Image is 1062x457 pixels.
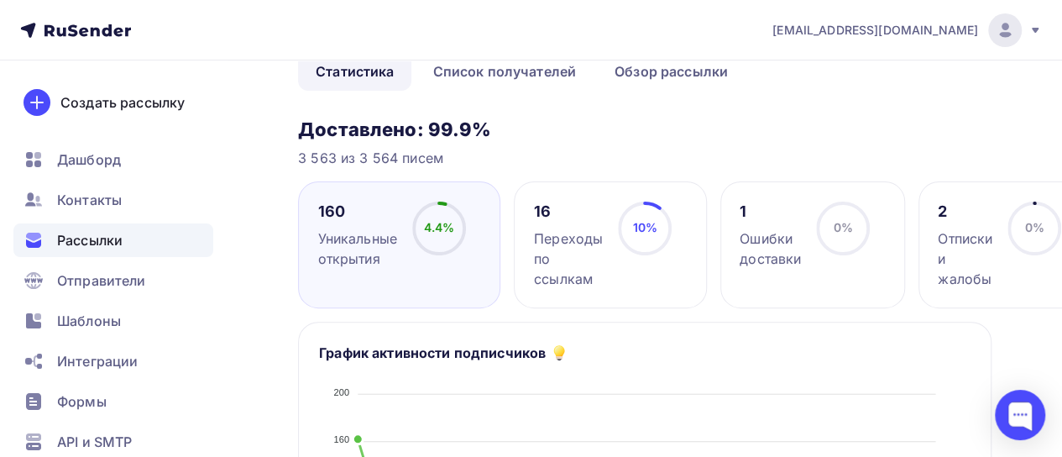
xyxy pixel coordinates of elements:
[57,351,138,371] span: Интеграции
[13,304,213,338] a: Шаблоны
[57,311,121,331] span: Шаблоны
[13,223,213,257] a: Рассылки
[298,148,991,168] div: 3 563 из 3 564 писем
[938,228,992,289] div: Отписки и жалобы
[772,13,1042,47] a: [EMAIL_ADDRESS][DOMAIN_NAME]
[333,434,349,444] tspan: 160
[424,220,455,234] span: 4.4%
[740,228,801,269] div: Ошибки доставки
[534,202,603,222] div: 16
[57,190,122,210] span: Контакты
[13,385,213,418] a: Формы
[318,228,397,269] div: Уникальные открытия
[57,150,121,170] span: Дашборд
[319,343,546,363] h5: График активности подписчиков
[13,264,213,297] a: Отправители
[740,202,801,222] div: 1
[298,52,411,91] a: Статистика
[298,118,991,141] h3: Доставлено: 99.9%
[57,271,146,291] span: Отправители
[13,183,213,217] a: Контакты
[632,220,657,234] span: 10%
[597,52,745,91] a: Обзор рассылки
[57,230,123,250] span: Рассылки
[1025,220,1044,234] span: 0%
[534,228,603,289] div: Переходы по ссылкам
[13,143,213,176] a: Дашборд
[834,220,853,234] span: 0%
[57,391,107,412] span: Формы
[415,52,594,91] a: Список получателей
[60,92,185,113] div: Создать рассылку
[772,22,978,39] span: [EMAIL_ADDRESS][DOMAIN_NAME]
[333,387,349,397] tspan: 200
[318,202,397,222] div: 160
[57,432,132,452] span: API и SMTP
[938,202,992,222] div: 2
